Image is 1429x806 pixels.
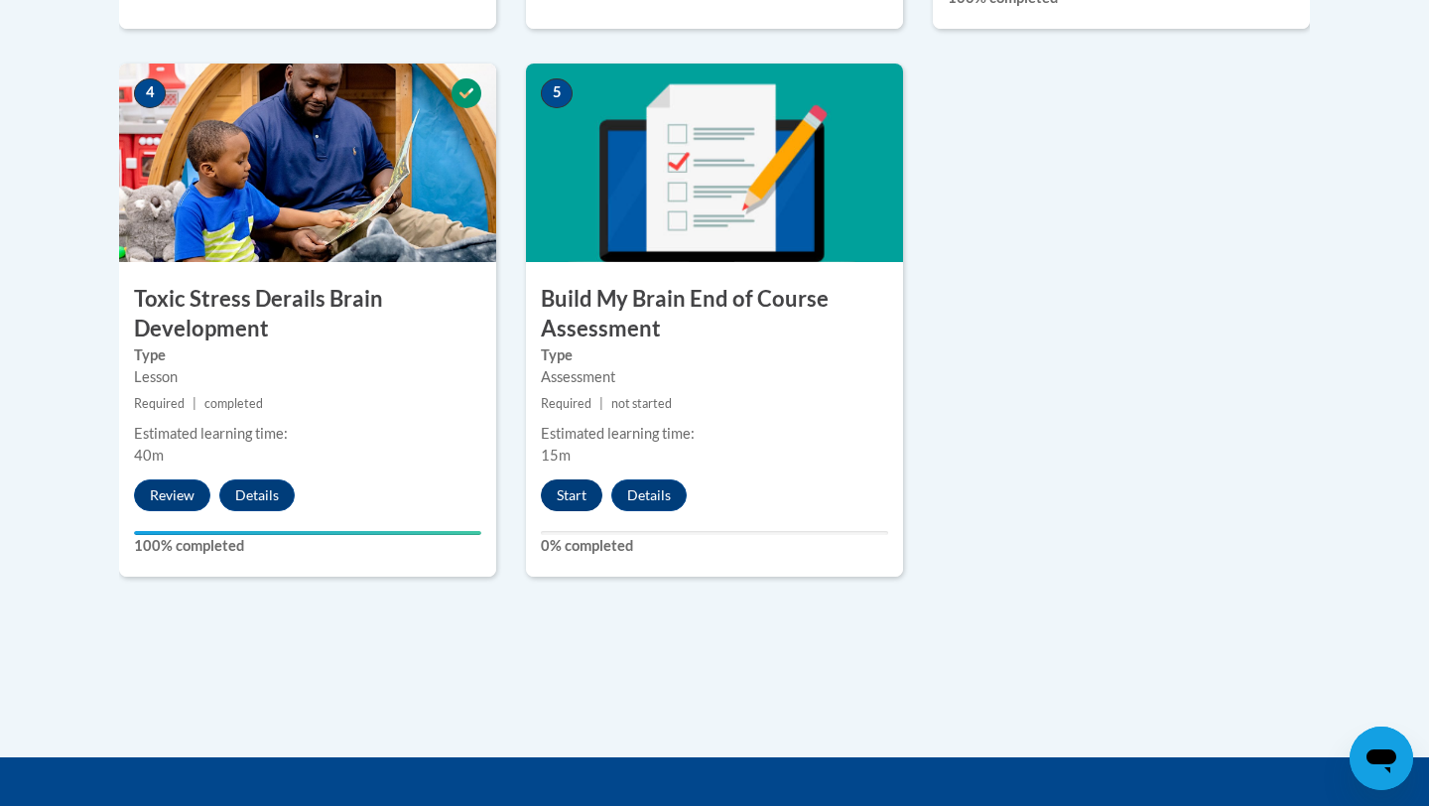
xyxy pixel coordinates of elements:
div: Estimated learning time: [134,423,481,445]
h3: Build My Brain End of Course Assessment [526,284,903,345]
span: Required [541,396,591,411]
div: Your progress [134,531,481,535]
button: Details [219,479,295,511]
span: 15m [541,447,571,464]
span: | [599,396,603,411]
h3: Toxic Stress Derails Brain Development [119,284,496,345]
button: Review [134,479,210,511]
label: 0% completed [541,535,888,557]
span: 40m [134,447,164,464]
span: 4 [134,78,166,108]
div: Lesson [134,366,481,388]
span: not started [611,396,672,411]
label: Type [541,344,888,366]
div: Estimated learning time: [541,423,888,445]
label: 100% completed [134,535,481,557]
span: 5 [541,78,573,108]
iframe: Button to launch messaging window [1350,727,1413,790]
span: Required [134,396,185,411]
button: Start [541,479,602,511]
label: Type [134,344,481,366]
button: Details [611,479,687,511]
div: Assessment [541,366,888,388]
span: | [193,396,196,411]
span: completed [204,396,263,411]
img: Course Image [119,64,496,262]
img: Course Image [526,64,903,262]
